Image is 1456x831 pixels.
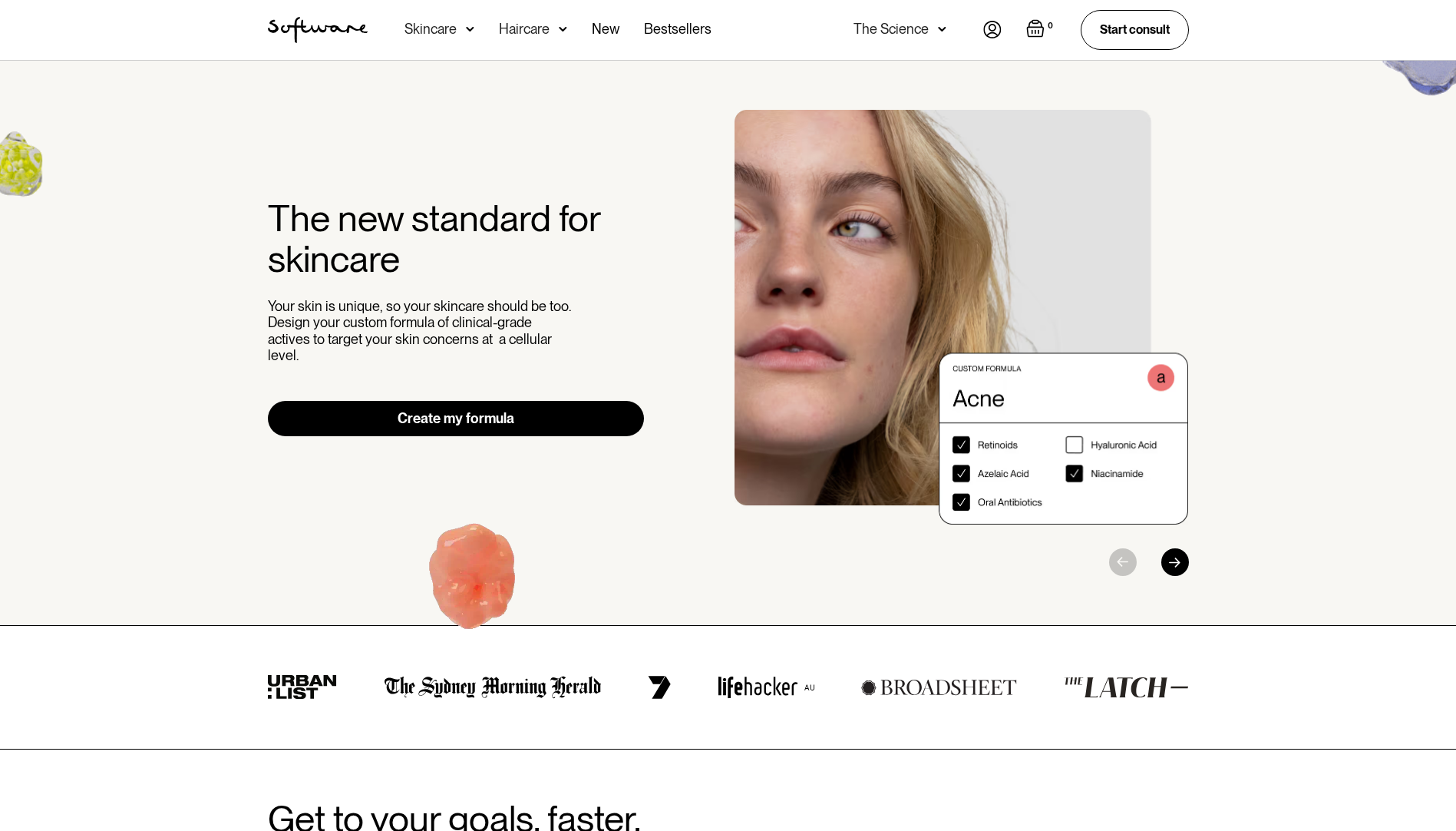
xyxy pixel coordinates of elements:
[1064,677,1188,698] img: the latch logo
[404,22,457,37] div: Skincare
[559,22,567,37] img: arrow down
[268,298,575,364] p: Your skin is unique, so your skincare should be too. Design your custom formula of clinical-grade...
[268,675,338,700] img: urban list logo
[735,110,1189,525] div: 1 / 3
[718,676,814,699] img: lifehacker logo
[853,22,929,37] div: The Science
[268,17,368,43] a: home
[385,676,602,699] img: the Sydney morning herald logo
[466,22,474,37] img: arrow down
[268,401,645,436] a: Create my formula
[1026,19,1056,41] a: Open empty cart
[1081,10,1189,49] a: Start consult
[499,22,550,37] div: Haircare
[268,17,368,43] img: Software Logo
[938,22,946,37] img: arrow down
[861,679,1017,696] img: broadsheet logo
[1161,548,1189,576] div: Next slide
[1045,19,1056,33] div: 0
[268,198,645,280] h2: The new standard for skincare
[378,488,570,677] img: Hydroquinone (skin lightening agent)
